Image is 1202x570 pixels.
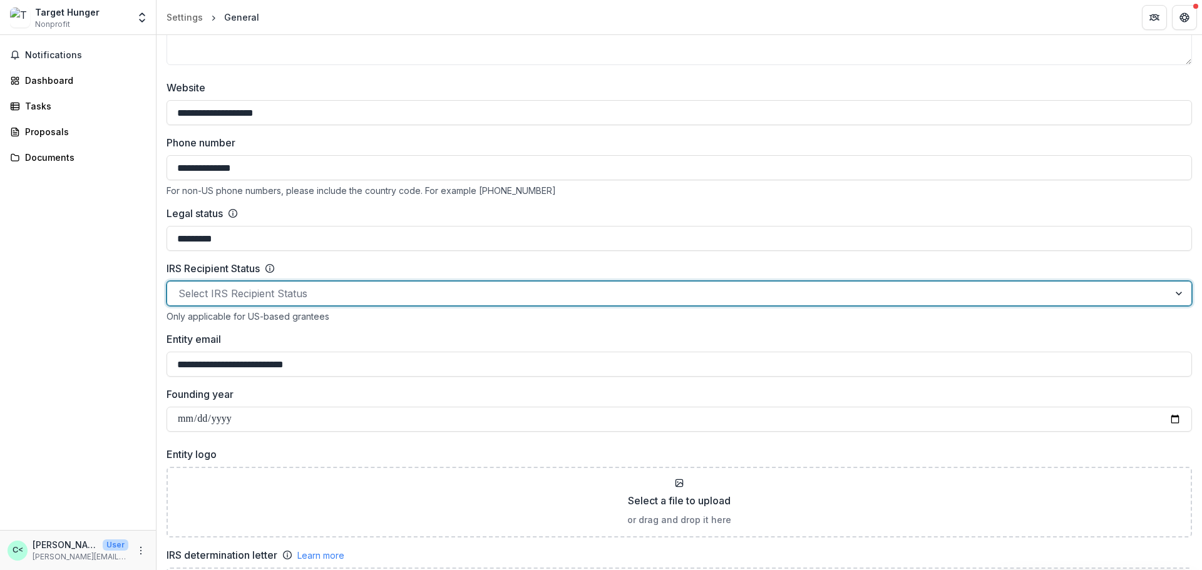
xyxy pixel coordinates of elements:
label: IRS determination letter [167,547,277,562]
div: Tasks [25,99,141,113]
a: Learn more [297,549,344,562]
label: Founding year [167,387,1184,402]
button: Open entity switcher [133,5,151,30]
p: Select a file to upload [628,493,731,508]
div: Dashboard [25,74,141,87]
a: Tasks [5,96,151,116]
p: or drag and drop it here [627,513,731,526]
div: Only applicable for US-based grantees [167,311,1192,322]
p: User [103,539,128,551]
button: Partners [1142,5,1167,30]
nav: breadcrumb [162,8,264,26]
div: Target Hunger [35,6,100,19]
p: [PERSON_NAME][EMAIL_ADDRESS][DOMAIN_NAME] [33,551,128,562]
label: Entity email [167,332,1184,347]
div: Documents [25,151,141,164]
button: Notifications [5,45,151,65]
label: Legal status [167,206,223,221]
a: Dashboard [5,70,151,91]
label: IRS Recipient Status [167,261,260,276]
button: Get Help [1172,5,1197,30]
img: Target Hunger [10,8,30,28]
div: Proposals [25,125,141,138]
span: Notifications [25,50,146,61]
div: General [224,11,259,24]
label: Phone number [167,135,1184,150]
a: Documents [5,147,151,168]
p: [PERSON_NAME] <[PERSON_NAME][EMAIL_ADDRESS][DOMAIN_NAME]> [33,538,98,551]
a: Settings [162,8,208,26]
span: Nonprofit [35,19,70,30]
div: Carrie Grzelak <carrie@targethunger.org> [13,546,23,554]
a: Proposals [5,121,151,142]
div: For non-US phone numbers, please include the country code. For example [PHONE_NUMBER] [167,185,1192,196]
div: Settings [167,11,203,24]
button: More [133,543,148,558]
label: Website [167,80,1184,95]
label: Entity logo [167,447,1184,462]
